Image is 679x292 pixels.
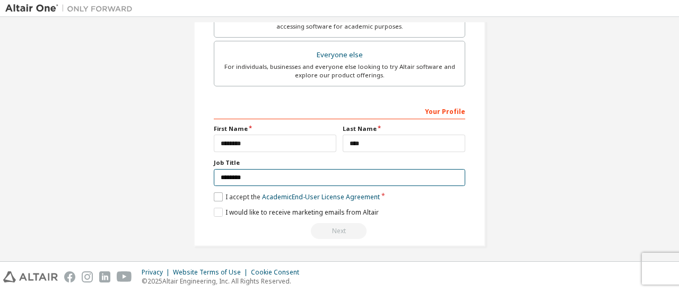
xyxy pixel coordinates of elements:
[214,102,465,119] div: Your Profile
[214,192,380,201] label: I accept the
[262,192,380,201] a: Academic End-User License Agreement
[221,48,458,63] div: Everyone else
[5,3,138,14] img: Altair One
[3,271,58,282] img: altair_logo.svg
[251,268,306,277] div: Cookie Consent
[82,271,93,282] img: instagram.svg
[142,268,173,277] div: Privacy
[214,208,379,217] label: I would like to receive marketing emails from Altair
[221,14,458,31] div: For faculty & administrators of academic institutions administering students and accessing softwa...
[214,223,465,239] div: Read and acccept EULA to continue
[343,125,465,133] label: Last Name
[214,125,336,133] label: First Name
[64,271,75,282] img: facebook.svg
[214,158,465,167] label: Job Title
[117,271,132,282] img: youtube.svg
[99,271,110,282] img: linkedin.svg
[142,277,306,286] p: © 2025 Altair Engineering, Inc. All Rights Reserved.
[173,268,251,277] div: Website Terms of Use
[221,63,458,79] div: For individuals, businesses and everyone else looking to try Altair software and explore our prod...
